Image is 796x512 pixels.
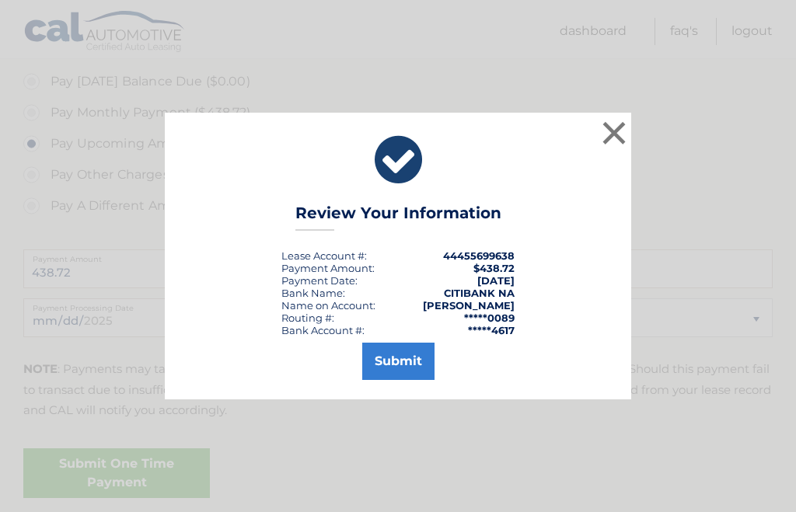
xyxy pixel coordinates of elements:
button: × [599,117,630,148]
strong: [PERSON_NAME] [423,299,515,312]
div: Lease Account #: [281,249,367,262]
h3: Review Your Information [295,204,501,231]
div: Name on Account: [281,299,375,312]
span: [DATE] [477,274,515,287]
button: Submit [362,343,435,380]
div: Routing #: [281,312,334,324]
span: $438.72 [473,262,515,274]
div: Bank Account #: [281,324,365,336]
div: Payment Amount: [281,262,375,274]
span: Payment Date [281,274,355,287]
strong: CITIBANK NA [444,287,515,299]
div: Bank Name: [281,287,345,299]
div: : [281,274,358,287]
strong: 44455699638 [443,249,515,262]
